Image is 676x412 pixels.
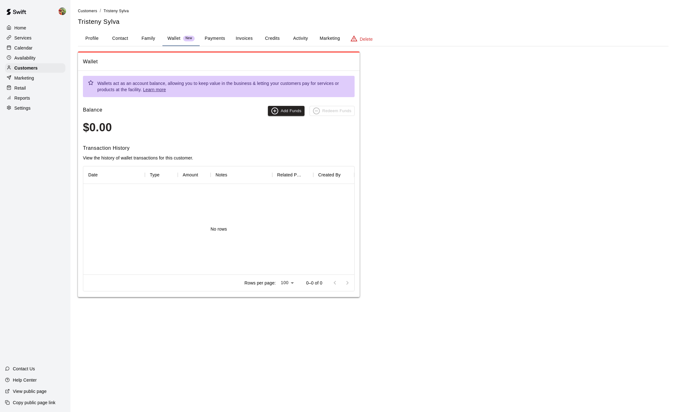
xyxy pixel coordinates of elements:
p: Delete [360,36,373,42]
button: Contact [106,31,134,46]
h5: Tristeny Sylva [78,18,668,26]
p: 0–0 of 0 [306,280,322,286]
div: Created By [318,166,341,184]
div: Amount [178,166,211,184]
p: Calendar [14,45,33,51]
p: Copy public page link [13,399,55,406]
button: Sort [160,170,168,179]
a: Home [5,23,65,33]
p: Contact Us [13,366,35,372]
button: Payments [200,31,230,46]
h3: $0.00 [83,121,355,134]
p: View public page [13,388,47,394]
a: Learn more [143,87,166,92]
p: Marketing [14,75,34,81]
a: Availability [5,53,65,63]
button: Family [134,31,162,46]
nav: breadcrumb [78,8,668,14]
button: Credits [258,31,286,46]
button: Invoices [230,31,258,46]
p: Services [14,35,32,41]
div: Type [150,166,160,184]
button: Sort [198,170,207,179]
p: Customers [14,65,38,71]
p: Home [14,25,26,31]
div: Matthew Cotter [57,5,70,18]
p: Wallet [167,35,181,42]
div: No rows [83,184,354,274]
div: Notes [216,166,227,184]
button: Add Funds [268,106,305,116]
h6: Balance [83,106,102,116]
span: Tristeny Sylva [104,9,129,13]
div: 100 [278,278,296,287]
span: Customers [78,9,97,13]
div: Wallets act as an account balance, allowing you to keep value in the business & letting your cust... [97,78,350,95]
button: Sort [341,170,349,179]
p: Rows per page: [244,280,276,286]
div: Amount [183,166,198,184]
a: Customers [78,8,97,13]
a: Retail [5,83,65,93]
a: Calendar [5,43,65,53]
h6: Transaction History [83,144,355,152]
div: Notes [211,166,272,184]
a: Settings [5,103,65,113]
div: Type [145,166,178,184]
div: Date [83,166,145,184]
span: New [183,36,195,40]
span: Wallet [83,58,355,66]
button: Activity [286,31,315,46]
p: Help Center [13,377,37,383]
div: Created By [313,166,354,184]
div: Related Payment ID [277,166,303,184]
img: Matthew Cotter [59,8,66,15]
p: View the history of wallet transactions for this customer. [83,155,355,161]
div: Date [88,166,98,184]
a: Marketing [5,73,65,83]
button: Sort [98,170,106,179]
button: Sort [227,170,236,179]
button: Profile [78,31,106,46]
button: Sort [303,170,311,179]
div: basic tabs example [78,31,668,46]
button: Marketing [315,31,345,46]
p: Reports [14,95,30,101]
p: Availability [14,55,36,61]
p: Settings [14,105,31,111]
a: Reports [5,93,65,103]
li: / [100,8,101,14]
div: Related Payment ID [272,166,313,184]
p: Retail [14,85,26,91]
a: Services [5,33,65,43]
a: Customers [5,63,65,73]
